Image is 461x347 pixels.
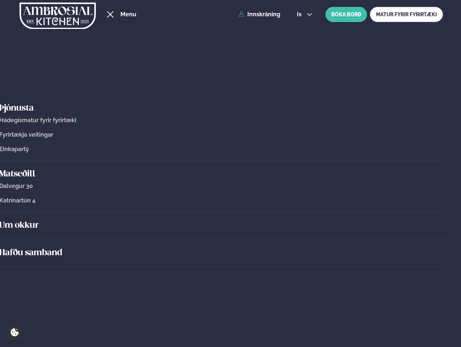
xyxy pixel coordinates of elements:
[297,12,304,17] span: is
[106,10,115,19] button: hamburger
[370,7,443,22] a: MATUR FYRIR FYRIRTÆKI
[239,11,280,18] a: Innskráning
[325,7,367,22] button: BÓKA BORÐ
[291,12,318,17] button: is
[20,1,96,31] img: logo
[7,325,22,340] a: Cookie settings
